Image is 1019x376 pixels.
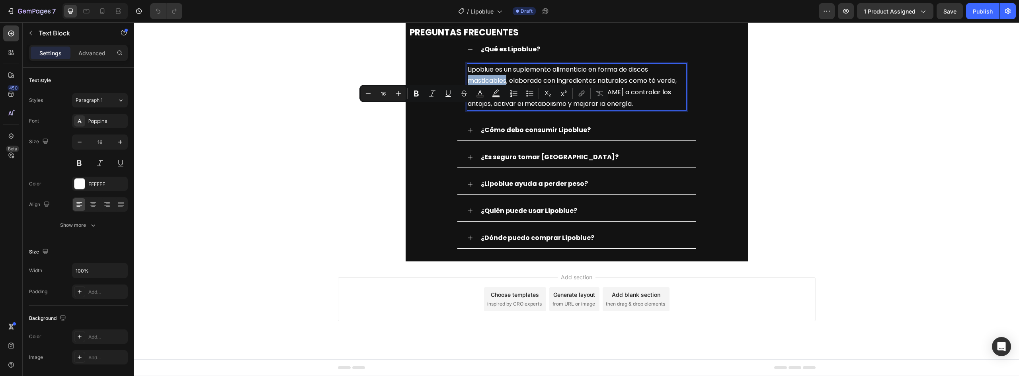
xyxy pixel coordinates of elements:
[347,22,406,31] strong: ¿Qué es Lipoblue?
[8,85,19,91] div: 450
[29,117,39,125] div: Font
[347,211,460,220] strong: ¿Dónde puedo comprar Lipoblue?
[88,118,126,125] div: Poppins
[346,182,444,196] div: Rich Text Editor. Editing area: main
[347,130,484,139] strong: ¿Es seguro tomar [GEOGRAPHIC_DATA]?
[472,278,531,285] span: then drag & drop elements
[346,128,486,142] div: Rich Text Editor. Editing area: main
[88,333,126,341] div: Add...
[864,7,916,16] span: 1 product assigned
[29,247,50,257] div: Size
[992,337,1011,356] div: Open Intercom Messenger
[478,268,526,277] div: Add blank section
[357,268,405,277] div: Choose templates
[6,146,19,152] div: Beta
[347,157,454,166] strong: ¿Lipoblue ayuda a perder peso?
[347,184,443,193] strong: ¿Quién puede usar Lipoblue?
[76,97,103,104] span: Paragraph 1
[418,278,461,285] span: from URL or image
[29,136,50,147] div: Size
[3,3,59,19] button: 7
[857,3,933,19] button: 1 product assigned
[29,354,43,361] div: Image
[39,28,106,38] p: Text Block
[470,7,494,16] span: Lipoblue
[29,180,41,187] div: Color
[966,3,999,19] button: Publish
[419,268,461,277] div: Generate layout
[29,218,128,232] button: Show more
[937,3,963,19] button: Save
[39,49,62,57] p: Settings
[29,333,41,340] div: Color
[72,263,127,278] input: Auto
[29,313,68,324] div: Background
[88,288,126,296] div: Add...
[29,97,43,104] div: Styles
[60,221,97,229] div: Show more
[150,3,182,19] div: Undo/Redo
[334,42,552,88] p: Lipoblue es un suplemento alimenticio en forma de discos masticables, elaborado con ingredientes ...
[29,267,42,274] div: Width
[359,85,608,102] div: Editor contextual toolbar
[29,288,47,295] div: Padding
[521,8,533,15] span: Draft
[467,7,469,16] span: /
[424,251,461,259] span: Add section
[347,103,457,112] strong: ¿Cómo debo consumir Lipoblue?
[973,7,993,16] div: Publish
[346,209,461,223] div: Rich Text Editor. Editing area: main
[88,354,126,361] div: Add...
[88,181,126,188] div: FFFFFF
[346,155,455,169] div: Rich Text Editor. Editing area: main
[29,77,51,84] div: Text style
[78,49,105,57] p: Advanced
[29,199,51,210] div: Align
[346,101,458,115] div: Rich Text Editor. Editing area: main
[943,8,957,15] span: Save
[134,22,1019,376] iframe: Design area
[52,6,56,16] p: 7
[333,41,552,88] div: Rich Text Editor. Editing area: main
[72,93,128,107] button: Paragraph 1
[353,278,408,285] span: inspired by CRO experts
